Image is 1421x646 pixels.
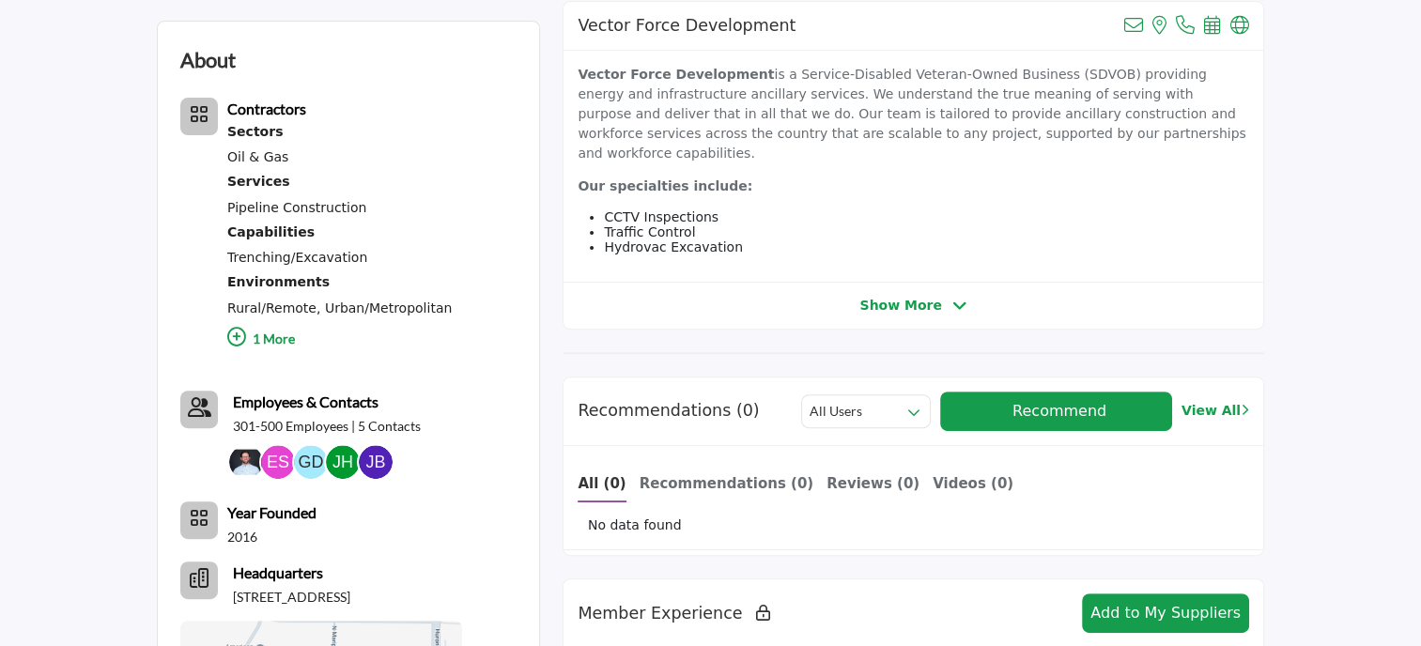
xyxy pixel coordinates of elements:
div: Adaptability to diverse geographical, topographical, and environmental conditions for successful ... [227,270,452,295]
strong: Vector Force Development [578,67,774,82]
img: John H. [326,445,360,479]
button: Category Icon [180,98,218,135]
div: Serving multiple industries, including oil & gas, water, sewer, electric power, and telecommunica... [227,120,452,145]
a: Link of redirect to contact page [180,391,218,428]
h2: Recommendations (0) [578,401,759,421]
b: Videos (0) [933,475,1013,492]
a: Sectors [227,120,452,145]
span: Recommend [1012,402,1106,420]
a: Oil & Gas [227,149,288,164]
b: Reviews (0) [826,475,919,492]
img: Madison M. [229,445,263,479]
strong: Our specialties include: [578,178,752,193]
h2: All Users [810,402,862,421]
button: Add to My Suppliers [1082,593,1249,633]
p: 2016 [227,528,257,546]
a: Contractors [227,102,306,117]
b: Recommendations (0) [640,475,814,492]
b: Headquarters [233,561,323,584]
b: Year Founded [227,501,317,524]
h2: About [180,44,236,75]
p: is a Service-Disabled Veteran-Owned Business (SDVOB) providing energy and infrastructure ancillar... [578,65,1249,163]
p: [STREET_ADDRESS] [233,588,350,607]
div: Specialized skills and equipment for executing complex projects using advanced techniques and met... [227,221,452,245]
a: Environments [227,270,452,295]
b: All (0) [578,475,626,492]
button: No of member icon [180,501,218,539]
button: Recommend [940,392,1172,431]
img: Eric S. [261,445,295,479]
div: Comprehensive offerings for pipeline construction, maintenance, and repair across various infrast... [227,170,452,194]
li: CCTV Inspections [604,209,1249,224]
p: 1 More [227,321,452,361]
a: Employees & Contacts [233,391,378,413]
span: Show More [859,296,941,315]
span: Add to My Suppliers [1090,604,1241,622]
button: All Users [801,394,931,428]
a: Pipeline Construction [227,200,366,215]
a: Services [227,170,452,194]
b: Employees & Contacts [233,392,378,410]
b: Contractors [227,100,306,117]
button: Headquarter icon [180,561,218,599]
h2: Member Experience [578,604,769,623]
a: Capabilities [227,221,452,245]
li: Hydrovac Excavation [604,239,1249,254]
a: Rural/Remote, [227,300,320,315]
button: Contact-Employee Icon [180,391,218,428]
a: Urban/Metropolitan [325,300,452,315]
h2: Vector Force Development [578,16,795,36]
a: View All [1182,401,1249,421]
span: No data found [588,515,682,535]
a: Trenching/Excavation [227,250,367,265]
img: Josh B. [359,445,393,479]
img: Gary D. [294,445,328,479]
li: Traffic Control [604,224,1249,239]
a: 301-500 Employees | 5 Contacts [233,417,421,436]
